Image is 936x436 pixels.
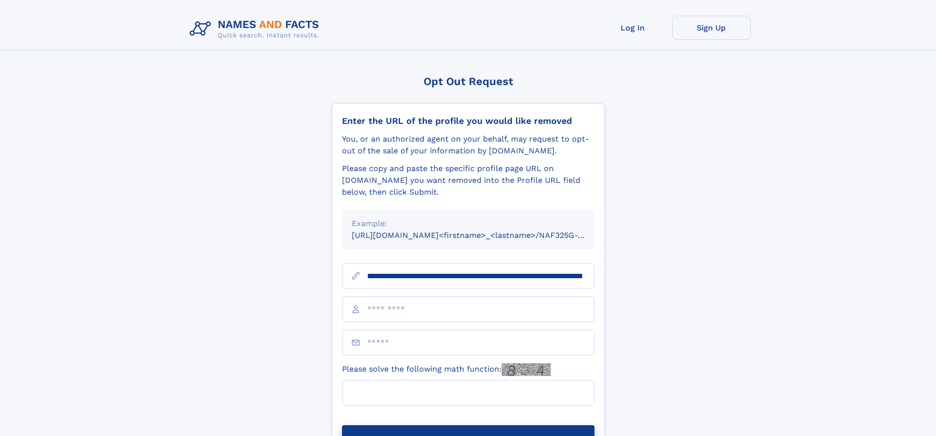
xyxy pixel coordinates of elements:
[352,218,585,230] div: Example:
[332,75,605,87] div: Opt Out Request
[672,16,751,40] a: Sign Up
[594,16,672,40] a: Log In
[352,231,613,240] small: [URL][DOMAIN_NAME]<firstname>_<lastname>/NAF325G-xxxxxxxx
[186,16,327,42] img: Logo Names and Facts
[342,116,595,126] div: Enter the URL of the profile you would like removed
[342,363,551,376] label: Please solve the following math function:
[342,133,595,157] div: You, or an authorized agent on your behalf, may request to opt-out of the sale of your informatio...
[342,163,595,198] div: Please copy and paste the specific profile page URL on [DOMAIN_NAME] you want removed into the Pr...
